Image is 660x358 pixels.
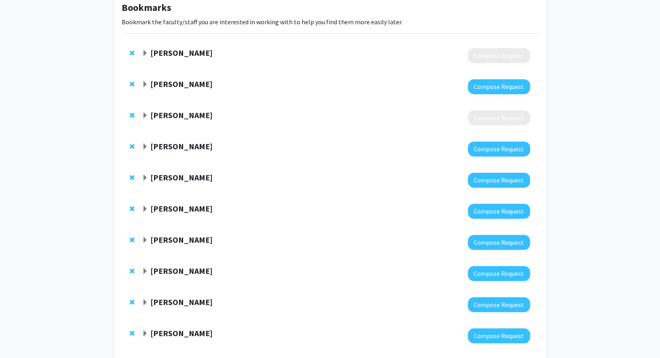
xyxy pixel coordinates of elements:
[142,299,148,306] span: Expand Jeffrey Kahn Bookmark
[468,266,530,281] button: Compose Request to Joel Bader
[142,206,148,212] span: Expand Karen Fleming Bookmark
[150,141,213,151] strong: [PERSON_NAME]
[150,297,213,307] strong: [PERSON_NAME]
[142,81,148,88] span: Expand Annie Antar Bookmark
[122,2,538,14] h1: Bookmarks
[468,204,530,219] button: Compose Request to Karen Fleming
[130,174,135,181] span: Remove Utthara Nayar from bookmarks
[130,205,135,212] span: Remove Karen Fleming from bookmarks
[468,173,530,188] button: Compose Request to Utthara Nayar
[142,175,148,181] span: Expand Utthara Nayar Bookmark
[122,17,538,27] p: Bookmark the faculty/staff you are interested in working with to help you find them more easily l...
[468,48,530,63] button: Compose Request to Laeben Lester
[130,143,135,150] span: Remove Jeffrey Tornheim from bookmarks
[130,330,135,337] span: Remove Yanxun Xu from bookmarks
[468,297,530,312] button: Compose Request to Jeffrey Kahn
[468,110,530,125] button: Compose Request to Andy Pekosz
[142,50,148,57] span: Expand Laeben Lester Bookmark
[142,268,148,275] span: Expand Joel Bader Bookmark
[130,299,135,305] span: Remove Jeffrey Kahn from bookmarks
[468,142,530,157] button: Compose Request to Jeffrey Tornheim
[130,112,135,119] span: Remove Andy Pekosz from bookmarks
[468,79,530,94] button: Compose Request to Annie Antar
[150,172,213,182] strong: [PERSON_NAME]
[150,235,213,245] strong: [PERSON_NAME]
[150,266,213,276] strong: [PERSON_NAME]
[468,235,530,250] button: Compose Request to Sixuan Li
[130,237,135,243] span: Remove Sixuan Li from bookmarks
[130,81,135,87] span: Remove Annie Antar from bookmarks
[142,144,148,150] span: Expand Jeffrey Tornheim Bookmark
[150,110,213,120] strong: [PERSON_NAME]
[6,322,34,352] iframe: Chat
[468,328,530,343] button: Compose Request to Yanxun Xu
[130,50,135,56] span: Remove Laeben Lester from bookmarks
[142,237,148,244] span: Expand Sixuan Li Bookmark
[150,48,213,58] strong: [PERSON_NAME]
[142,330,148,337] span: Expand Yanxun Xu Bookmark
[130,268,135,274] span: Remove Joel Bader from bookmarks
[150,328,213,338] strong: [PERSON_NAME]
[142,112,148,119] span: Expand Andy Pekosz Bookmark
[150,79,213,89] strong: [PERSON_NAME]
[150,203,213,214] strong: [PERSON_NAME]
